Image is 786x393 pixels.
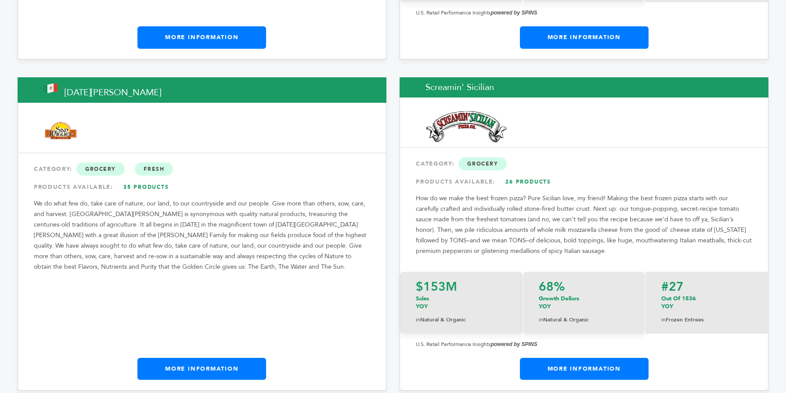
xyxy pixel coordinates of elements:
span: in [661,316,666,323]
img: This brand is from Mexico (MX) [43,83,58,93]
p: How do we make the best frozen pizza? Pure Sicilian love, my friend! Making the best frozen pizza... [416,193,752,256]
strong: powered by SPINS [490,10,537,16]
div: CATEGORY: [34,161,370,177]
span: Grocery [76,162,125,176]
div: CATEGORY: [416,156,752,172]
p: U.S. Retail Performance Insights [416,339,752,350]
div: PRODUCTS AVAILABLE: [34,179,370,195]
p: #27 [661,281,752,293]
a: More Information [137,358,266,380]
p: Growth Dollars [539,295,629,310]
div: PRODUCTS AVAILABLE: [416,174,752,190]
p: Natural & Organic [539,315,629,325]
h2: Screamin' Sicilian [400,77,768,97]
a: 26 Products [498,174,559,190]
span: Fresh [135,162,173,176]
span: YOY [661,303,673,310]
a: More Information [520,358,649,380]
p: Sales [416,295,507,310]
p: We do what few do, take care of nature, our land, to our countryside and our people. Give more th... [34,198,370,272]
p: $153M [416,281,507,293]
span: in [539,316,543,323]
p: Frozen Entrees [661,315,752,325]
p: U.S. Retail Performance Insights [416,7,752,18]
a: More Information [520,26,649,48]
span: Grocery [458,157,507,170]
p: Natural & Organic [416,315,507,325]
span: YOY [416,303,428,310]
h2: [DATE][PERSON_NAME] [18,77,386,103]
a: 35 Products [115,179,177,195]
span: YOY [539,303,551,310]
img: San Miguel [44,117,125,147]
p: 68% [539,281,629,293]
img: Screamin' Sicilian [426,111,507,143]
p: Out of 1536 [661,295,752,310]
a: More Information [137,26,266,48]
strong: powered by SPINS [490,341,537,347]
span: in [416,316,420,323]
